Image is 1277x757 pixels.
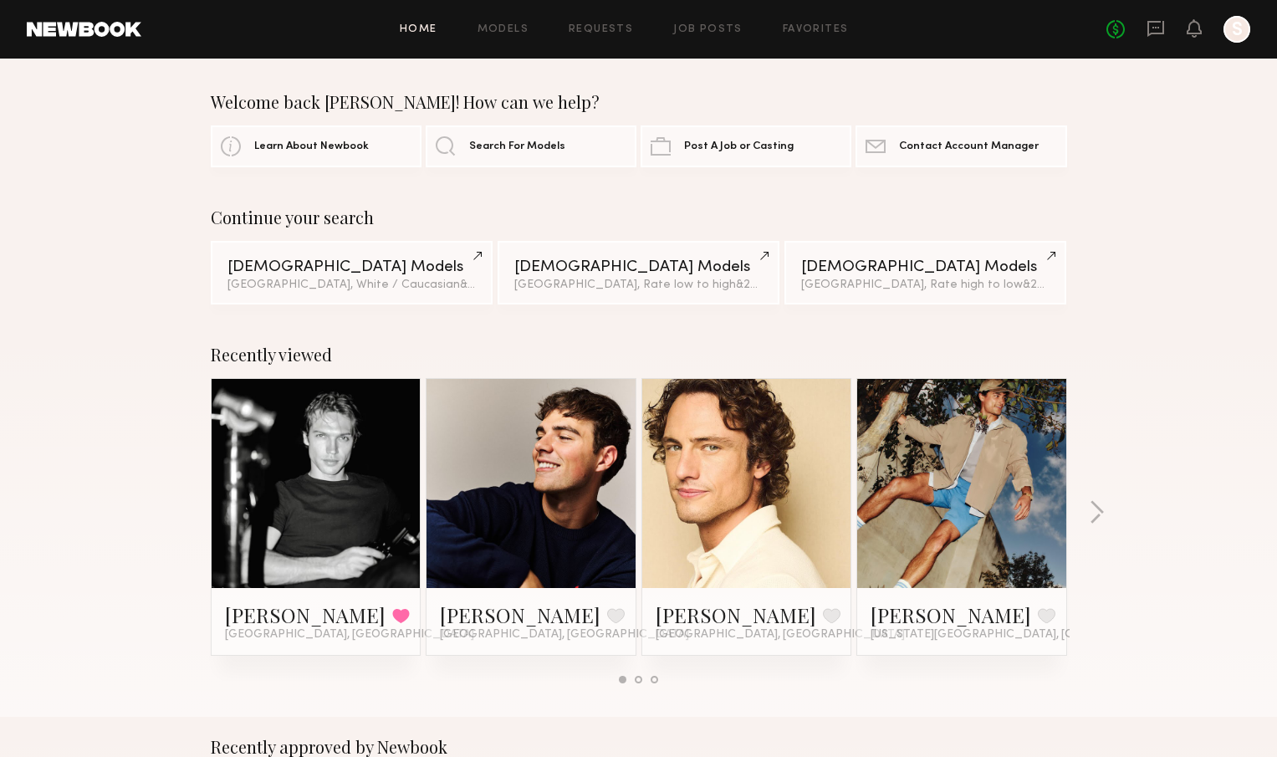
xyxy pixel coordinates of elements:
div: Continue your search [211,207,1067,228]
a: [DEMOGRAPHIC_DATA] Models[GEOGRAPHIC_DATA], Rate low to high&2other filters [498,241,779,304]
span: [GEOGRAPHIC_DATA], [GEOGRAPHIC_DATA] [440,628,689,642]
span: [US_STATE][GEOGRAPHIC_DATA], [GEOGRAPHIC_DATA] [871,628,1183,642]
a: Learn About Newbook [211,125,421,167]
div: [GEOGRAPHIC_DATA], Rate low to high [514,279,763,291]
span: [GEOGRAPHIC_DATA], [GEOGRAPHIC_DATA] [225,628,474,642]
a: [DEMOGRAPHIC_DATA] Models[GEOGRAPHIC_DATA], White / Caucasian&3other filters [211,241,493,304]
div: [DEMOGRAPHIC_DATA] Models [801,259,1050,275]
a: Home [400,24,437,35]
a: [DEMOGRAPHIC_DATA] Models[GEOGRAPHIC_DATA], Rate high to low&2other filters [784,241,1066,304]
span: Search For Models [469,141,565,152]
span: Post A Job or Casting [684,141,794,152]
div: Recently viewed [211,345,1067,365]
div: Welcome back [PERSON_NAME]! How can we help? [211,92,1067,112]
a: Post A Job or Casting [641,125,851,167]
a: [PERSON_NAME] [225,601,386,628]
span: & 2 other filter s [736,279,816,290]
a: Favorites [783,24,849,35]
span: Contact Account Manager [899,141,1039,152]
a: Search For Models [426,125,636,167]
a: S [1223,16,1250,43]
span: & 2 other filter s [1023,279,1103,290]
a: Requests [569,24,633,35]
div: [DEMOGRAPHIC_DATA] Models [227,259,476,275]
div: Recently approved by Newbook [211,737,1067,757]
a: [PERSON_NAME] [871,601,1031,628]
a: [PERSON_NAME] [440,601,600,628]
span: [GEOGRAPHIC_DATA], [GEOGRAPHIC_DATA] [656,628,905,642]
div: [GEOGRAPHIC_DATA], Rate high to low [801,279,1050,291]
span: Learn About Newbook [254,141,369,152]
a: Models [478,24,529,35]
div: [GEOGRAPHIC_DATA], White / Caucasian [227,279,476,291]
span: & 3 other filter s [460,279,539,290]
a: Contact Account Manager [856,125,1066,167]
div: [DEMOGRAPHIC_DATA] Models [514,259,763,275]
a: Job Posts [673,24,743,35]
a: [PERSON_NAME] [656,601,816,628]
